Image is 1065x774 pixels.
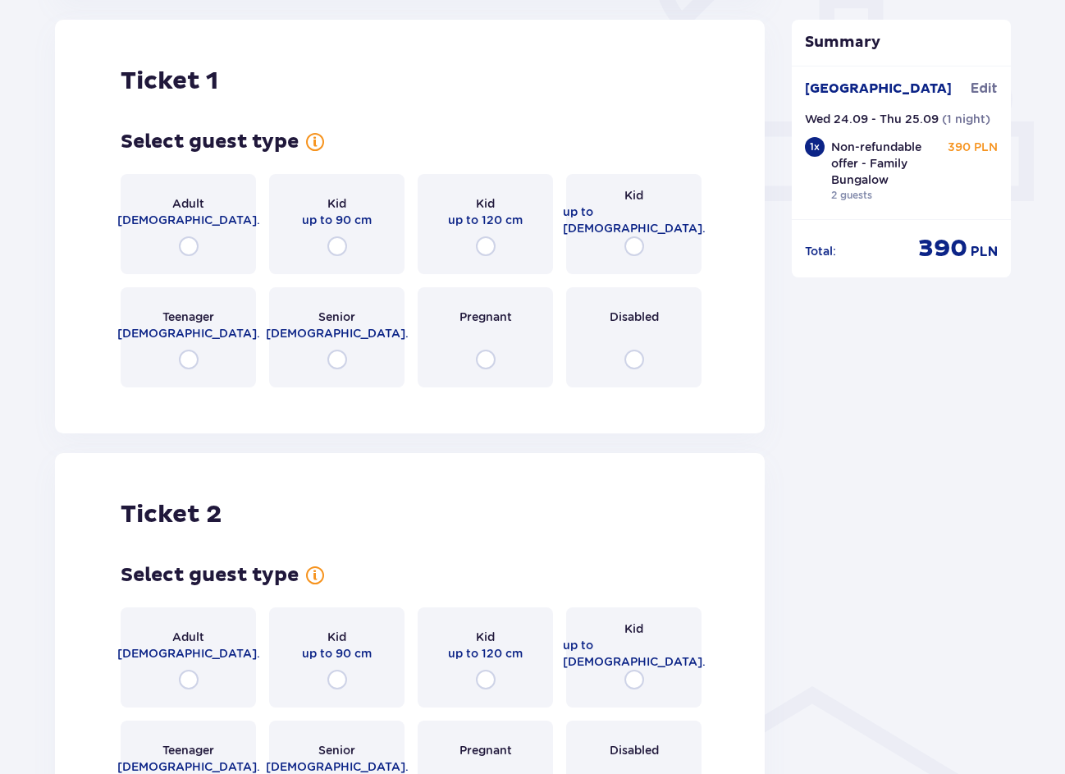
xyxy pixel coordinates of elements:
p: Total : [805,243,836,259]
a: Edit [971,80,998,98]
p: [DEMOGRAPHIC_DATA]. [117,645,260,662]
p: ( 1 night ) [942,111,990,127]
p: Teenager [162,309,214,325]
p: Non-refundable offer - Family Bungalow [831,139,944,188]
p: Kid [624,621,643,637]
div: 1 x [805,137,825,157]
p: Adult [172,629,204,645]
p: 390 [918,233,967,264]
p: Select guest type [121,563,299,588]
p: Wed 24.09 - Thu 25.09 [805,111,939,127]
p: Ticket 2 [121,499,222,530]
p: Senior [318,742,355,758]
p: up to [DEMOGRAPHIC_DATA]. [563,637,706,670]
p: up to [DEMOGRAPHIC_DATA]. [563,204,706,236]
p: Select guest type [121,130,299,154]
p: Summary [792,33,1012,53]
p: Disabled [610,742,659,758]
p: Kid [476,195,495,212]
p: Ticket 1 [121,66,218,97]
p: Pregnant [459,309,512,325]
p: [DEMOGRAPHIC_DATA]. [117,212,260,228]
p: 2 guests [831,188,872,203]
p: Pregnant [459,742,512,758]
p: Kid [624,187,643,204]
p: Kid [476,629,495,645]
p: [GEOGRAPHIC_DATA] [805,80,952,98]
p: up to 120 cm [448,645,523,662]
p: Senior [318,309,355,325]
p: Kid [327,195,346,212]
p: [DEMOGRAPHIC_DATA]. [266,325,409,341]
p: up to 90 cm [302,645,372,662]
p: 390 PLN [948,139,998,155]
p: PLN [971,243,998,261]
p: [DEMOGRAPHIC_DATA]. [117,325,260,341]
p: up to 120 cm [448,212,523,228]
p: Teenager [162,742,214,758]
p: Disabled [610,309,659,325]
p: Adult [172,195,204,212]
p: Kid [327,629,346,645]
p: up to 90 cm [302,212,372,228]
